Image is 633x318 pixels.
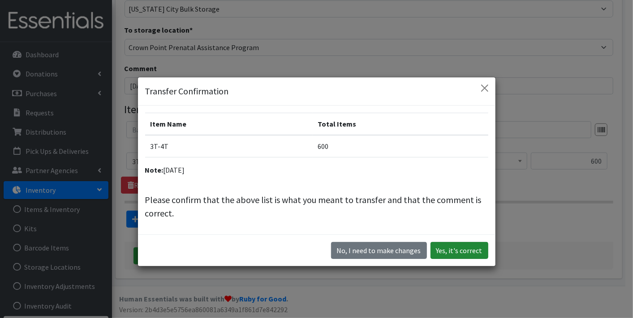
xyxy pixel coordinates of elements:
[145,113,313,135] th: Item Name
[145,193,488,220] p: Please confirm that the above list is what you meant to transfer and that the comment is correct.
[145,165,488,175] p: [DATE]
[145,135,313,157] td: 3T-4T
[313,113,488,135] th: Total Items
[313,135,488,157] td: 600
[145,85,229,98] h5: Transfer Confirmation
[331,242,427,259] button: No I need to make changes
[431,242,488,259] button: Yes, it's correct
[478,81,492,95] button: Close
[145,165,164,174] strong: Note:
